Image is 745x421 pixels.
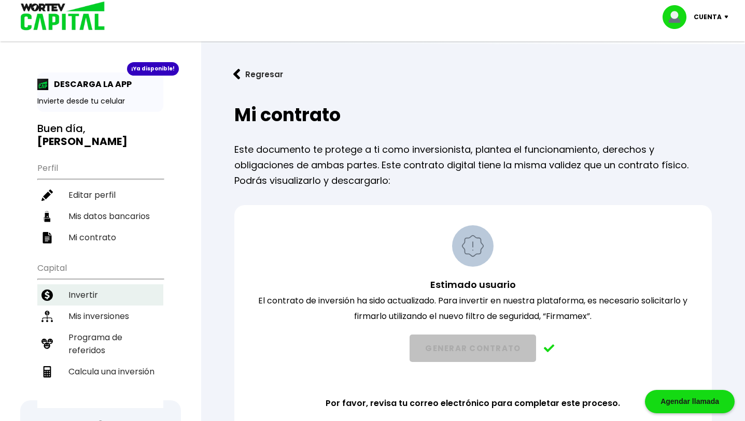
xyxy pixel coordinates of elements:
img: inversiones-icon.6695dc30.svg [41,311,53,322]
span: Estimado usuario [430,278,516,291]
a: Programa de referidos [37,327,163,361]
ul: Capital [37,256,163,408]
a: flecha izquierdaRegresar [218,61,728,88]
button: Regresar [218,61,299,88]
img: invertir-icon.b3b967d7.svg [41,289,53,301]
p: DESCARGA LA APP [49,78,132,91]
img: app-icon [37,79,49,90]
button: GENERAR CONTRATO [410,335,536,362]
img: editar-icon.952d3147.svg [41,190,53,201]
b: [PERSON_NAME] [37,134,128,149]
div: Agendar llamada [645,390,735,413]
img: tdwAAAAASUVORK5CYII= [544,344,555,353]
a: Mis inversiones [37,306,163,327]
a: Invertir [37,284,163,306]
a: Mi contrato [37,227,163,248]
img: icon-down [722,16,736,19]
p: Este documento te protege a ti como inversionista, plantea el funcionamiento, derechos y obligaci... [234,142,712,173]
p: Por favor, revisa tu correo electrónico para completar este proceso. [326,396,620,411]
a: Editar perfil [37,184,163,206]
img: contrato-icon.f2db500c.svg [41,232,53,243]
p: Podrás visualizarlo y descargarlo: [234,173,712,188]
p: El contrato de inversión ha sido actualizado. Para invertir en nuestra plataforma, es necesario s... [248,277,698,324]
h3: Buen día, [37,122,163,148]
img: flecha izquierda [233,69,241,80]
a: Mis datos bancarios [37,206,163,227]
img: calculadora-icon.17d418c4.svg [41,366,53,378]
div: ¡Ya disponible! [127,62,179,76]
a: Calcula una inversión [37,361,163,382]
p: Invierte desde tu celular [37,96,163,107]
h2: Mi contrato [234,105,712,125]
img: profile-image [663,5,694,29]
p: Cuenta [694,9,722,25]
img: datos-icon.10cf9172.svg [41,211,53,222]
img: recomiendanos-icon.9b8e9327.svg [41,338,53,350]
ul: Perfil [37,156,163,248]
